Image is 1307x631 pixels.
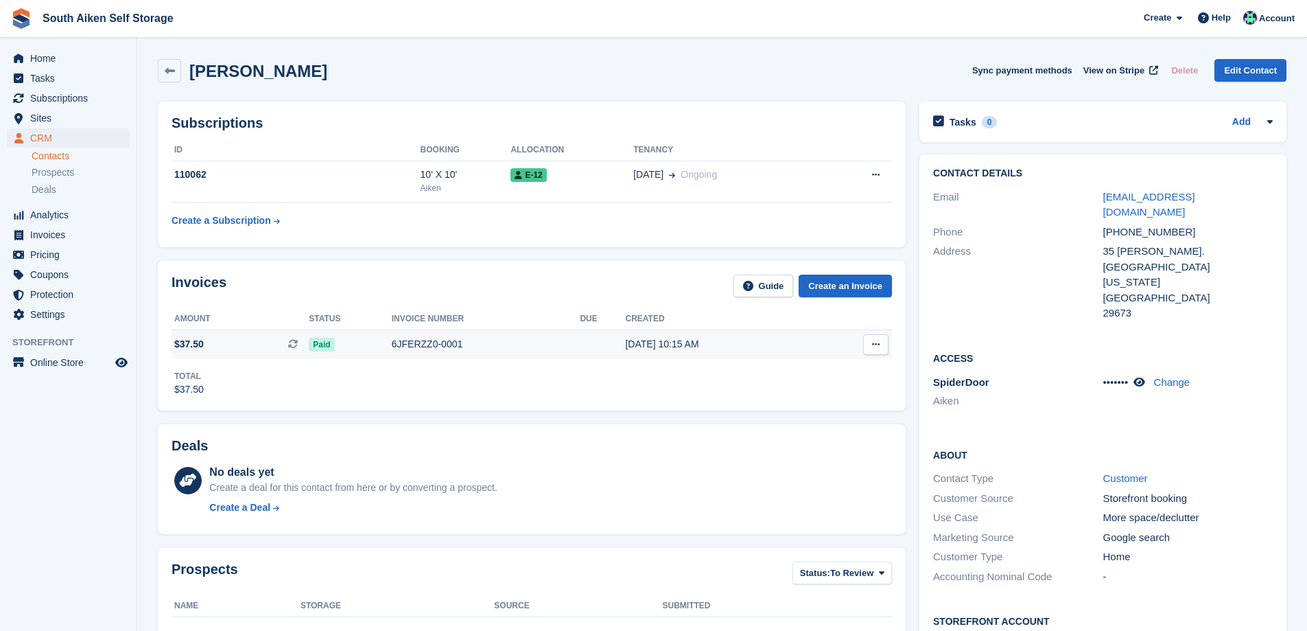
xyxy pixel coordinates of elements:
[1103,530,1273,546] div: Google search
[309,308,391,330] th: Status
[1103,491,1273,507] div: Storefront booking
[7,128,130,148] a: menu
[950,116,976,128] h2: Tasks
[174,337,204,352] span: $37.50
[7,285,130,304] a: menu
[830,566,873,580] span: To Review
[733,275,794,297] a: Guide
[1103,290,1273,306] div: [GEOGRAPHIC_DATA]
[209,501,497,515] a: Create a Deal
[510,139,633,161] th: Allocation
[7,49,130,68] a: menu
[7,265,130,284] a: menu
[933,530,1103,546] div: Marketing Source
[30,225,113,244] span: Invoices
[1103,306,1273,321] div: 29673
[1243,11,1257,25] img: Michelle Brown
[1259,12,1295,25] span: Account
[663,595,892,617] th: Submitted
[392,308,580,330] th: Invoice number
[1103,225,1273,240] div: [PHONE_NUMBER]
[494,595,662,617] th: Source
[1103,472,1148,484] a: Customer
[625,337,816,352] div: [DATE] 10:15 AM
[7,305,130,324] a: menu
[30,265,113,284] span: Coupons
[1103,275,1273,290] div: [US_STATE]
[7,205,130,225] a: menu
[30,285,113,304] span: Protection
[1103,376,1129,388] span: •••••••
[172,208,280,233] a: Create a Subscription
[7,225,130,244] a: menu
[625,308,816,330] th: Created
[1103,260,1273,275] div: [GEOGRAPHIC_DATA]
[933,225,1103,240] div: Phone
[933,549,1103,565] div: Customer Type
[1232,115,1251,130] a: Add
[933,376,989,388] span: SpiderDoor
[792,562,892,584] button: Status: To Review
[30,205,113,225] span: Analytics
[933,471,1103,487] div: Contact Type
[174,382,204,397] div: $37.50
[30,128,113,148] span: CRM
[172,438,208,454] h2: Deals
[30,305,113,324] span: Settings
[421,168,511,182] div: 10' X 10'
[174,370,204,382] div: Total
[933,569,1103,585] div: Accounting Nominal Code
[580,308,625,330] th: Due
[7,353,130,372] a: menu
[7,89,130,108] a: menu
[933,510,1103,526] div: Use Case
[1103,569,1273,585] div: -
[209,464,497,481] div: No deals yet
[32,165,130,180] a: Prospects
[421,182,511,194] div: Aiken
[301,595,494,617] th: Storage
[972,59,1072,82] button: Sync payment methods
[209,481,497,495] div: Create a deal for this contact from here or by converting a prospect.
[933,448,1273,461] h2: About
[633,139,826,161] th: Tenancy
[799,275,892,297] a: Create an Invoice
[1166,59,1203,82] button: Delete
[933,244,1103,321] div: Address
[32,166,74,179] span: Prospects
[1083,64,1144,78] span: View on Stripe
[32,150,130,163] a: Contacts
[1154,376,1190,388] a: Change
[1103,549,1273,565] div: Home
[189,62,327,80] h2: [PERSON_NAME]
[37,7,179,30] a: South Aiken Self Storage
[510,168,546,182] span: E-12
[30,108,113,128] span: Sites
[392,337,580,352] div: 6JFERZZ0-0001
[172,139,421,161] th: ID
[933,393,1103,409] li: Aiken
[11,8,32,29] img: stora-icon-8386f47178a22dfd0bd8f6a31ec36ba5ce8667c1dd55bd0f319d3a0aa187defe.svg
[933,614,1273,628] h2: Storefront Account
[113,354,130,371] a: Preview store
[633,168,663,182] span: [DATE]
[172,562,238,587] h2: Prospects
[172,214,271,228] div: Create a Subscription
[30,89,113,108] span: Subscriptions
[1212,11,1231,25] span: Help
[32,183,130,197] a: Deals
[800,566,830,580] span: Status:
[982,116,998,128] div: 0
[172,275,226,297] h2: Invoices
[7,108,130,128] a: menu
[12,336,137,349] span: Storefront
[30,69,113,88] span: Tasks
[1214,59,1286,82] a: Edit Contact
[933,491,1103,507] div: Customer Source
[933,190,1103,220] div: Email
[32,183,56,196] span: Deals
[30,245,113,264] span: Pricing
[309,338,334,352] span: Paid
[1103,244,1273,260] div: 35 [PERSON_NAME].
[209,501,270,515] div: Create a Deal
